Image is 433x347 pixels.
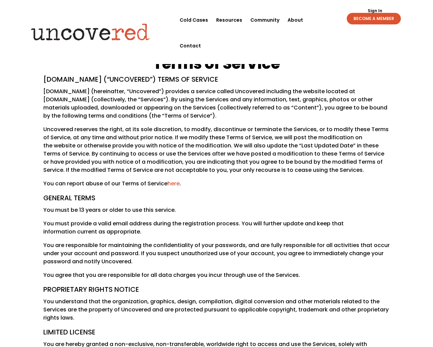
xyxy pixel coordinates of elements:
[288,7,303,33] a: About
[347,13,401,24] a: BECOME A MEMBER
[167,180,180,187] a: here
[43,206,176,214] span: You must be 13 years or older to use this service.
[43,87,387,120] span: [DOMAIN_NAME] (hereinafter, “Uncovered”) provides a service called Uncovered including the websit...
[43,193,95,203] span: General Terms
[43,271,300,279] span: You agree that you are responsible for all data charges you incur through use of the Services.
[43,298,389,322] span: You understand that the organization, graphics, design, compilation, digital conversion and other...
[250,7,279,33] a: Community
[180,33,201,59] a: Contact
[180,7,208,33] a: Cold Cases
[43,327,95,337] span: Limited License
[43,220,344,236] span: You must provide a valid email address during the registration process. You will further update a...
[25,19,156,45] img: Uncovered logo
[43,56,390,75] h1: Terms of Service
[216,7,242,33] a: Resources
[43,285,139,294] span: Proprietary Rights Notice
[43,241,390,265] span: You are responsible for maintaining the confidentiality of your passwords, and are fully responsi...
[364,9,386,13] a: Sign In
[43,125,389,174] span: Uncovered reserves the right, at its sole discretion, to modify, discontinue or terminate the Ser...
[43,75,218,84] span: [DOMAIN_NAME] (“Uncovered”) Terms of Service
[43,180,181,187] span: You can report abuse of our Terms of Service .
